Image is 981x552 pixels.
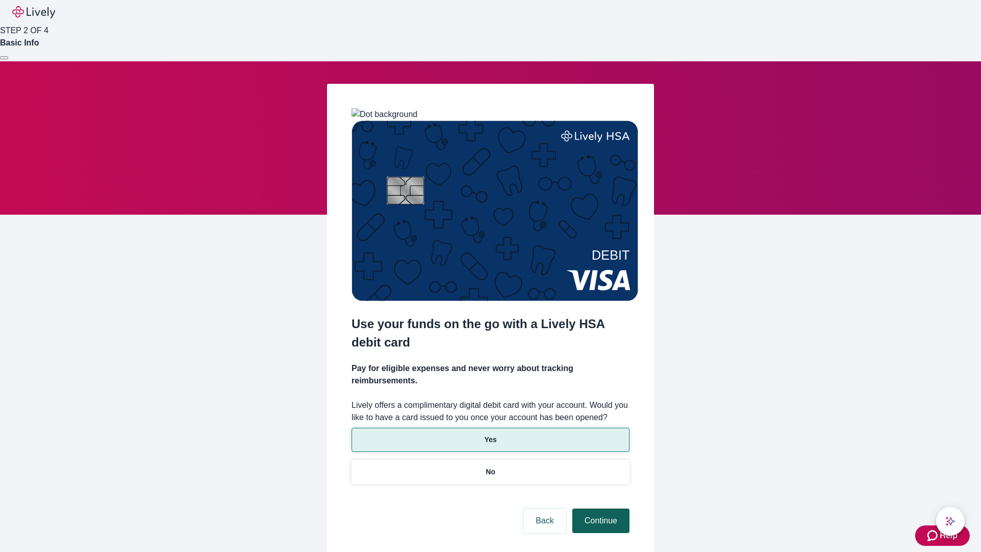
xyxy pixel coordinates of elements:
img: Dot background [352,108,417,121]
button: Continue [572,509,629,533]
button: Zendesk support iconHelp [915,525,970,546]
h4: Pay for eligible expenses and never worry about tracking reimbursements. [352,362,629,387]
img: Lively [12,6,55,18]
p: Yes [484,434,497,445]
button: chat [936,507,965,536]
span: Help [940,530,957,542]
button: No [352,460,629,484]
h2: Use your funds on the go with a Lively HSA debit card [352,315,629,352]
svg: Lively AI Assistant [945,516,955,526]
button: Yes [352,428,629,452]
img: Debit card [352,121,638,301]
button: Back [523,509,566,533]
svg: Zendesk support icon [927,530,940,542]
label: Lively offers a complimentary digital debit card with your account. Would you like to have a card... [352,399,629,424]
p: No [486,467,496,477]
